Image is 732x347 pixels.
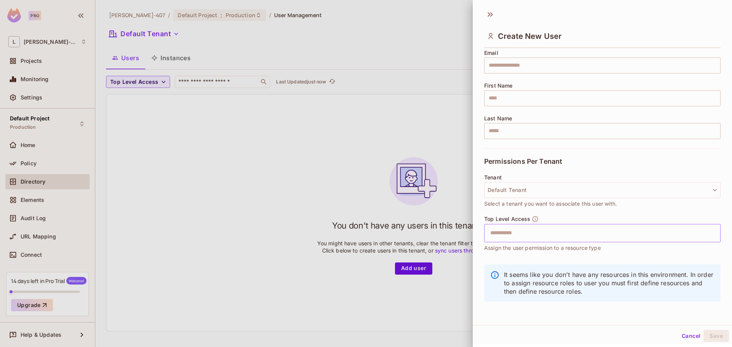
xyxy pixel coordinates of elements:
[484,50,498,56] span: Email
[484,83,513,89] span: First Name
[484,174,502,181] span: Tenant
[484,200,617,208] span: Select a tenant you want to associate this user with.
[484,182,721,198] button: Default Tenant
[679,330,703,342] button: Cancel
[703,330,729,342] button: Save
[484,115,512,122] span: Last Name
[716,232,718,233] button: Open
[504,270,714,296] p: It seems like you don't have any resources in this environment. In order to assign resource roles...
[484,216,530,222] span: Top Level Access
[484,158,562,165] span: Permissions Per Tenant
[498,32,562,41] span: Create New User
[484,244,601,252] span: Assign the user permission to a resource type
